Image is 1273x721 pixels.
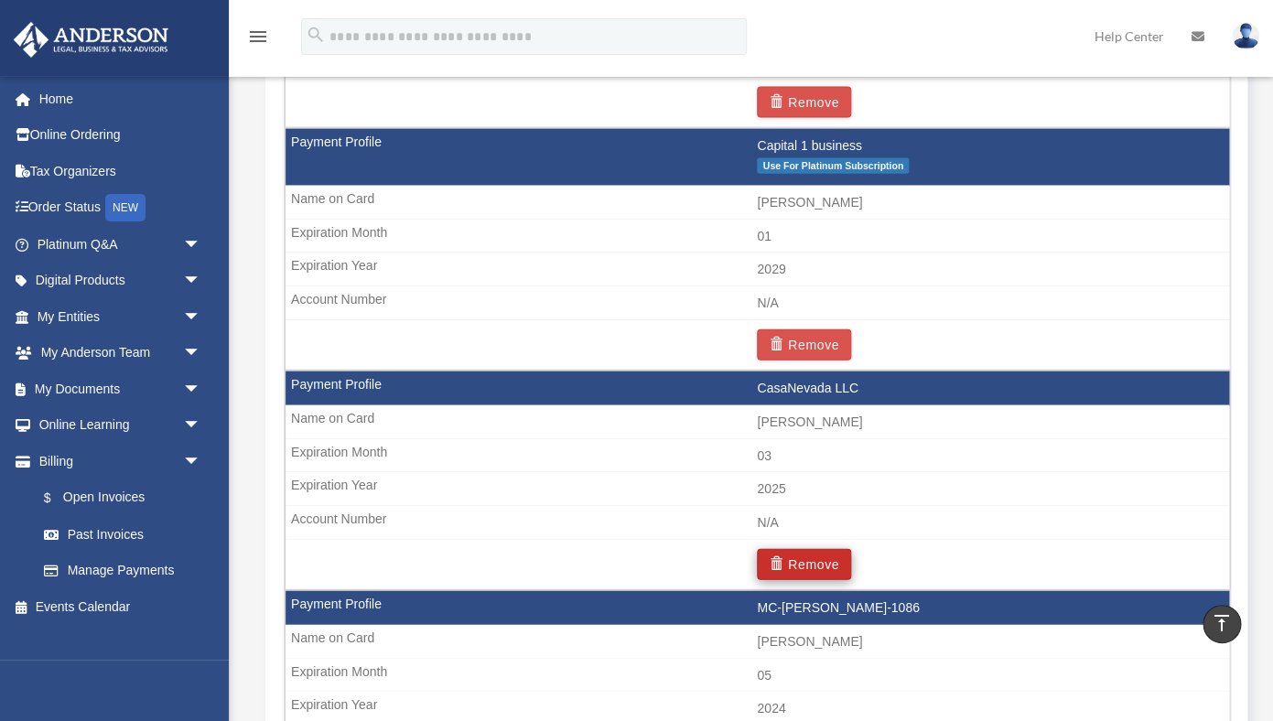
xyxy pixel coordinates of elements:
a: Events Calendar [13,588,229,625]
td: [PERSON_NAME] [286,186,1229,221]
span: arrow_drop_down [183,298,220,336]
a: Manage Payments [26,553,220,589]
a: Digital Productsarrow_drop_down [13,263,229,299]
a: Platinum Q&Aarrow_drop_down [13,226,229,263]
span: arrow_drop_down [183,407,220,445]
span: arrow_drop_down [183,443,220,480]
i: menu [247,26,269,48]
a: Billingarrow_drop_down [13,443,229,479]
td: Capital 1 business [286,129,1229,186]
td: 03 [286,439,1229,474]
td: MC-[PERSON_NAME]-1086 [286,591,1229,626]
td: [PERSON_NAME] [286,405,1229,440]
span: arrow_drop_down [183,335,220,372]
a: Tax Organizers [13,153,229,189]
button: Remove [757,87,851,118]
a: My Documentsarrow_drop_down [13,371,229,407]
span: arrow_drop_down [183,226,220,264]
a: Order StatusNEW [13,189,229,227]
td: 2025 [286,472,1229,507]
i: vertical_align_top [1211,612,1233,634]
td: CasaNevada LLC [286,371,1229,406]
a: My Anderson Teamarrow_drop_down [13,335,229,371]
a: Online Learningarrow_drop_down [13,407,229,444]
td: 2029 [286,253,1229,287]
img: Anderson Advisors Platinum Portal [8,22,174,58]
a: Past Invoices [26,516,229,553]
a: menu [247,32,269,48]
a: $Open Invoices [26,479,229,517]
button: Remove [757,329,851,360]
i: search [306,25,326,45]
td: N/A [286,506,1229,541]
span: arrow_drop_down [183,263,220,300]
span: $ [54,487,63,510]
a: My Entitiesarrow_drop_down [13,298,229,335]
span: Use For Platinum Subscription [757,158,909,174]
div: NEW [105,194,146,221]
td: N/A [286,286,1229,321]
a: Online Ordering [13,117,229,154]
img: User Pic [1232,23,1259,49]
span: arrow_drop_down [183,371,220,408]
td: [PERSON_NAME] [286,625,1229,660]
a: Home [13,81,229,117]
td: 05 [286,659,1229,694]
button: Remove [757,549,851,580]
td: 01 [286,220,1229,254]
a: vertical_align_top [1203,605,1241,643]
